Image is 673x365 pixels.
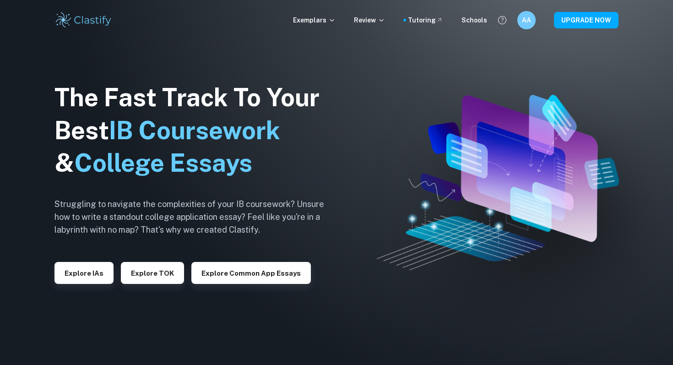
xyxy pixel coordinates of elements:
p: Review [354,15,385,25]
button: Help and Feedback [494,12,510,28]
h6: Struggling to navigate the complexities of your IB coursework? Unsure how to write a standout col... [54,198,338,236]
button: Explore TOK [121,262,184,284]
a: Explore Common App essays [191,268,311,277]
span: College Essays [74,148,252,177]
img: Clastify hero [377,95,619,270]
img: Clastify logo [54,11,113,29]
button: Explore IAs [54,262,114,284]
button: UPGRADE NOW [554,12,619,28]
span: IB Coursework [109,116,280,145]
button: Explore Common App essays [191,262,311,284]
button: AA [517,11,536,29]
a: Tutoring [408,15,443,25]
a: Explore IAs [54,268,114,277]
a: Explore TOK [121,268,184,277]
h1: The Fast Track To Your Best & [54,81,338,180]
a: Schools [461,15,487,25]
p: Exemplars [293,15,336,25]
h6: AA [521,15,532,25]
